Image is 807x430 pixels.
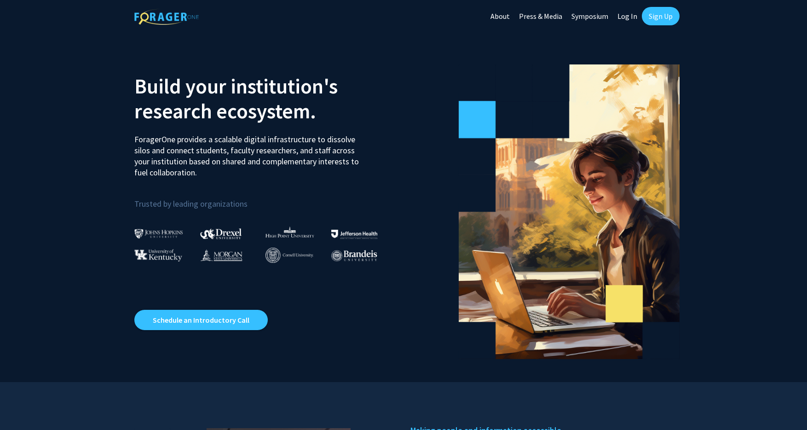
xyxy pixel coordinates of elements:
img: University of Kentucky [134,249,182,261]
p: ForagerOne provides a scalable digital infrastructure to dissolve silos and connect students, fac... [134,127,365,178]
iframe: Chat [7,389,39,423]
img: Brandeis University [331,250,377,261]
p: Trusted by leading organizations [134,186,397,211]
img: High Point University [265,227,314,238]
img: Morgan State University [200,249,242,261]
a: Opens in a new tab [134,310,268,330]
img: Cornell University [265,248,313,263]
a: Sign Up [642,7,680,25]
img: Johns Hopkins University [134,229,183,238]
img: Drexel University [200,228,242,239]
h2: Build your institution's research ecosystem. [134,74,397,123]
img: Thomas Jefferson University [331,230,377,238]
img: ForagerOne Logo [134,9,199,25]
